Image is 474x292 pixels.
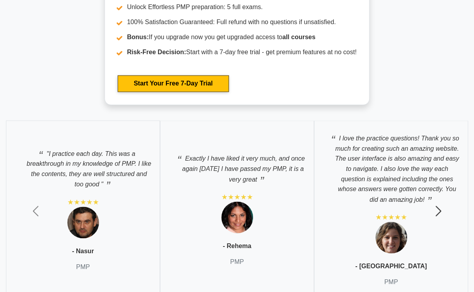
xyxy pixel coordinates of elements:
p: I love the practice questions! Thank you so much for creating such an amazing website. The user i... [322,129,460,204]
a: Start Your Free 7-Day Trial [118,75,229,92]
div: ★★★★★ [67,197,99,207]
p: Exactly I have liked it very much, and once again [DATE] I have passed my PMP, it is a very great [168,149,306,184]
div: ★★★★★ [375,212,407,222]
p: PMP [76,262,90,271]
p: - Nasur [72,246,94,256]
p: - [GEOGRAPHIC_DATA] [355,261,427,271]
img: Testimonial 1 [67,207,99,238]
p: - Rehema [223,241,251,250]
img: Testimonial 2 [221,201,253,233]
p: PMP [384,277,398,286]
div: ★★★★★ [221,192,253,201]
img: Testimonial 3 [375,222,407,253]
p: "I practice each day. This was a breakthrough in my knowledge of PMP. I like the contents, they a... [14,144,152,189]
p: PMP [230,257,244,266]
